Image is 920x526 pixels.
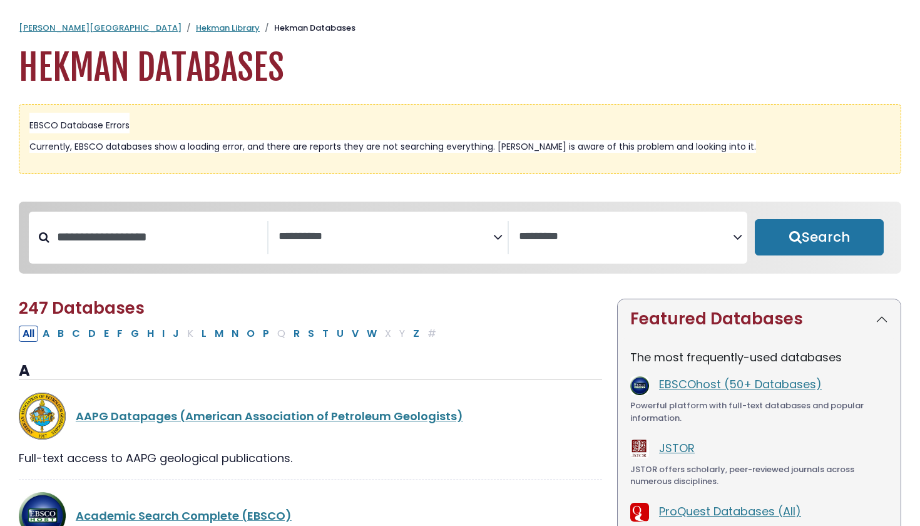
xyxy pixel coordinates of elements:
button: Filter Results O [243,326,258,342]
button: Filter Results F [113,326,126,342]
button: All [19,326,38,342]
div: Powerful platform with full-text databases and popular information. [630,400,888,424]
button: Filter Results D [84,326,100,342]
h1: Hekman Databases [19,47,901,89]
a: AAPG Datapages (American Association of Petroleum Geologists) [76,408,463,424]
span: 247 Databases [19,297,145,319]
textarea: Search [519,230,733,244]
button: Filter Results M [211,326,227,342]
li: Hekman Databases [260,22,355,34]
button: Filter Results J [169,326,183,342]
button: Filter Results V [348,326,362,342]
nav: Search filters [19,202,901,274]
button: Featured Databases [618,299,901,339]
button: Filter Results B [54,326,68,342]
input: Search database by title or keyword [49,227,267,247]
a: [PERSON_NAME][GEOGRAPHIC_DATA] [19,22,181,34]
button: Filter Results I [158,326,168,342]
button: Filter Results H [143,326,158,342]
button: Filter Results S [304,326,318,342]
a: Academic Search Complete (EBSCO) [76,508,292,523]
div: Alpha-list to filter by first letter of database name [19,325,441,341]
textarea: Search [279,230,493,244]
button: Filter Results N [228,326,242,342]
button: Filter Results P [259,326,273,342]
button: Submit for Search Results [755,219,884,255]
button: Filter Results C [68,326,84,342]
h3: A [19,362,602,381]
button: Filter Results U [333,326,347,342]
a: JSTOR [659,440,695,456]
a: Hekman Library [196,22,260,34]
span: EBSCO Database Errors [29,119,130,131]
button: Filter Results G [127,326,143,342]
button: Filter Results A [39,326,53,342]
div: Full-text access to AAPG geological publications. [19,450,602,467]
span: Currently, EBSCO databases show a loading error, and there are reports they are not searching eve... [29,140,756,153]
button: Filter Results T [319,326,332,342]
button: Filter Results W [363,326,381,342]
nav: breadcrumb [19,22,901,34]
div: JSTOR offers scholarly, peer-reviewed journals across numerous disciplines. [630,463,888,488]
a: ProQuest Databases (All) [659,503,801,519]
button: Filter Results R [290,326,304,342]
button: Filter Results L [198,326,210,342]
button: Filter Results Z [409,326,423,342]
p: The most frequently-used databases [630,349,888,366]
a: EBSCOhost (50+ Databases) [659,376,822,392]
button: Filter Results E [100,326,113,342]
